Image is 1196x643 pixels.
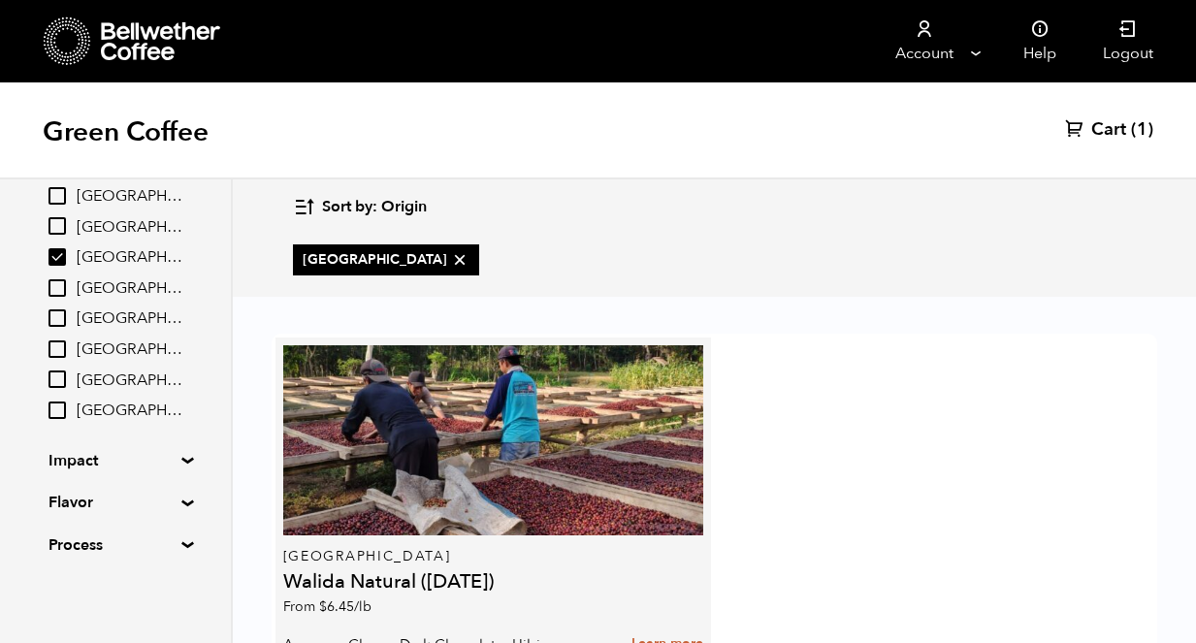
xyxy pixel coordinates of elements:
[48,402,66,419] input: [GEOGRAPHIC_DATA]
[48,533,182,557] summary: Process
[77,370,183,392] span: [GEOGRAPHIC_DATA]
[48,309,66,327] input: [GEOGRAPHIC_DATA]
[303,250,469,270] span: [GEOGRAPHIC_DATA]
[283,572,703,592] h4: Walida Natural ([DATE])
[319,597,327,616] span: $
[48,279,66,297] input: [GEOGRAPHIC_DATA]
[48,248,66,266] input: [GEOGRAPHIC_DATA]
[77,278,183,300] span: [GEOGRAPHIC_DATA]
[48,449,182,472] summary: Impact
[322,197,427,218] span: Sort by: Origin
[48,340,66,358] input: [GEOGRAPHIC_DATA]
[48,187,66,205] input: [GEOGRAPHIC_DATA]
[319,597,372,616] bdi: 6.45
[354,597,372,616] span: /lb
[77,308,183,330] span: [GEOGRAPHIC_DATA]
[283,550,703,563] p: [GEOGRAPHIC_DATA]
[77,339,183,361] span: [GEOGRAPHIC_DATA]
[77,217,183,239] span: [GEOGRAPHIC_DATA]
[293,184,427,230] button: Sort by: Origin
[77,401,183,422] span: [GEOGRAPHIC_DATA]
[1065,118,1153,142] a: Cart (1)
[283,597,372,616] span: From
[1131,118,1153,142] span: (1)
[77,186,183,208] span: [GEOGRAPHIC_DATA]
[48,370,66,388] input: [GEOGRAPHIC_DATA]
[48,217,66,235] input: [GEOGRAPHIC_DATA]
[77,247,183,269] span: [GEOGRAPHIC_DATA]
[43,114,209,149] h1: Green Coffee
[1091,118,1126,142] span: Cart
[48,491,182,514] summary: Flavor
